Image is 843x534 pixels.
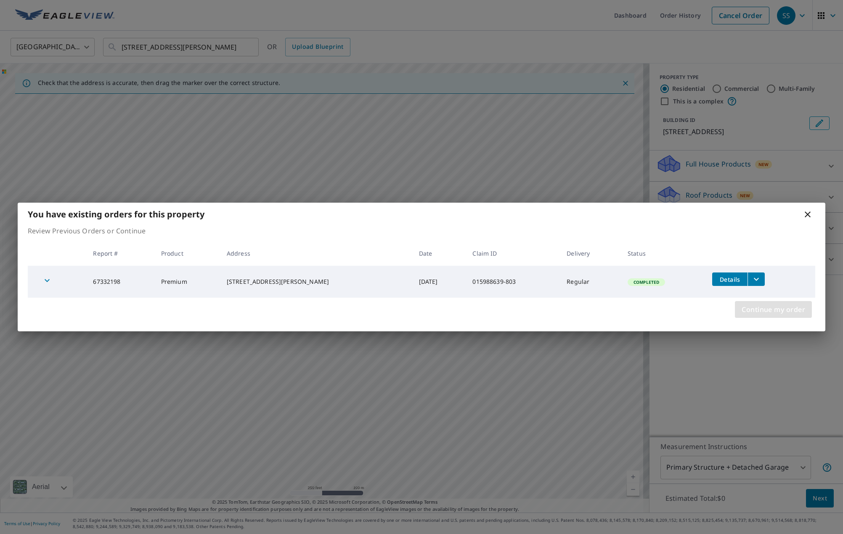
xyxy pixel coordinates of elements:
td: Regular [560,266,621,298]
td: [DATE] [412,266,466,298]
button: filesDropdownBtn-67332198 [748,272,765,286]
th: Report # [86,241,154,266]
span: Continue my order [742,304,805,315]
button: Continue my order [735,301,812,318]
p: Review Previous Orders or Continue [28,226,815,236]
th: Status [621,241,705,266]
b: You have existing orders for this property [28,209,204,220]
span: Details [717,275,742,283]
span: Completed [628,279,664,285]
th: Delivery [560,241,621,266]
div: [STREET_ADDRESS][PERSON_NAME] [227,278,406,286]
td: 67332198 [86,266,154,298]
td: 015988639-803 [466,266,560,298]
td: Premium [154,266,220,298]
th: Product [154,241,220,266]
th: Address [220,241,412,266]
button: detailsBtn-67332198 [712,272,748,286]
th: Date [412,241,466,266]
th: Claim ID [466,241,560,266]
